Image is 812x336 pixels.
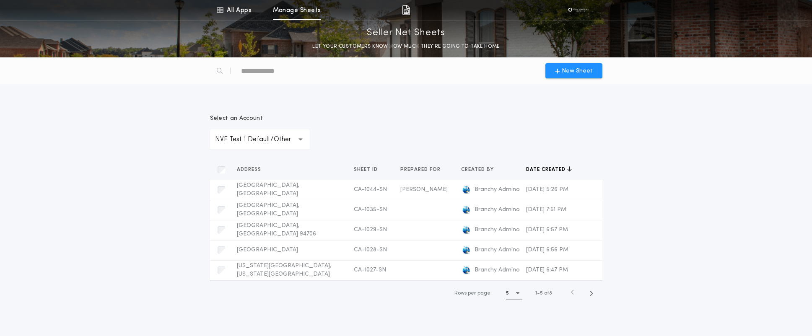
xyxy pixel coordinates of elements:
button: New Sheet [545,63,602,78]
img: logo [461,185,471,195]
span: Date created [526,166,567,173]
span: CA-1044-SN [354,186,387,193]
span: [GEOGRAPHIC_DATA], [GEOGRAPHIC_DATA] 94706 [237,222,316,237]
span: Branchy Admino [475,226,520,234]
button: Address [237,165,267,174]
img: logo [461,265,471,275]
span: Branchy Admino [475,266,520,274]
span: Address [237,166,263,173]
span: [GEOGRAPHIC_DATA], [GEOGRAPHIC_DATA] [237,182,299,197]
button: 5 [506,287,522,300]
p: NVE Test 1 Default/Other [215,134,305,145]
span: CA-1029-SN [354,227,387,233]
p: Select an Account [210,114,310,123]
span: [US_STATE][GEOGRAPHIC_DATA], [US_STATE][GEOGRAPHIC_DATA] [237,263,331,277]
img: logo [461,245,471,255]
img: logo [461,225,471,235]
span: 5 [540,291,543,296]
span: Rows per page: [454,291,492,296]
span: of 8 [544,289,552,297]
p: LET YOUR CUSTOMERS KNOW HOW MUCH THEY’RE GOING TO TAKE HOME [312,42,500,51]
span: [DATE] 6:56 PM [526,247,568,253]
span: Branchy Admino [475,186,520,194]
span: New Sheet [562,67,593,75]
span: [DATE] 6:57 PM [526,227,568,233]
span: [DATE] 5:26 PM [526,186,568,193]
span: Branchy Admino [475,246,520,254]
span: [GEOGRAPHIC_DATA], [GEOGRAPHIC_DATA] [237,202,299,217]
span: [GEOGRAPHIC_DATA] [237,247,298,253]
span: Branchy Admino [475,206,520,214]
span: Prepared for [400,166,442,173]
p: Seller Net Sheets [367,26,445,40]
span: CA-1035-SN [354,207,387,213]
span: Sheet ID [354,166,379,173]
span: Created by [461,166,496,173]
img: logo [461,205,471,215]
img: vs-icon [566,6,591,14]
span: [PERSON_NAME] [400,186,448,193]
button: Sheet ID [354,165,384,174]
span: CA-1028-SN [354,247,387,253]
span: [DATE] 7:51 PM [526,207,566,213]
h1: 5 [506,289,509,297]
img: img [402,5,410,15]
button: NVE Test 1 Default/Other [210,129,310,150]
button: Created by [461,165,500,174]
span: [DATE] 6:47 PM [526,267,568,273]
span: CA-1027-SN [354,267,386,273]
span: 1 [535,291,537,296]
button: Date created [526,165,572,174]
